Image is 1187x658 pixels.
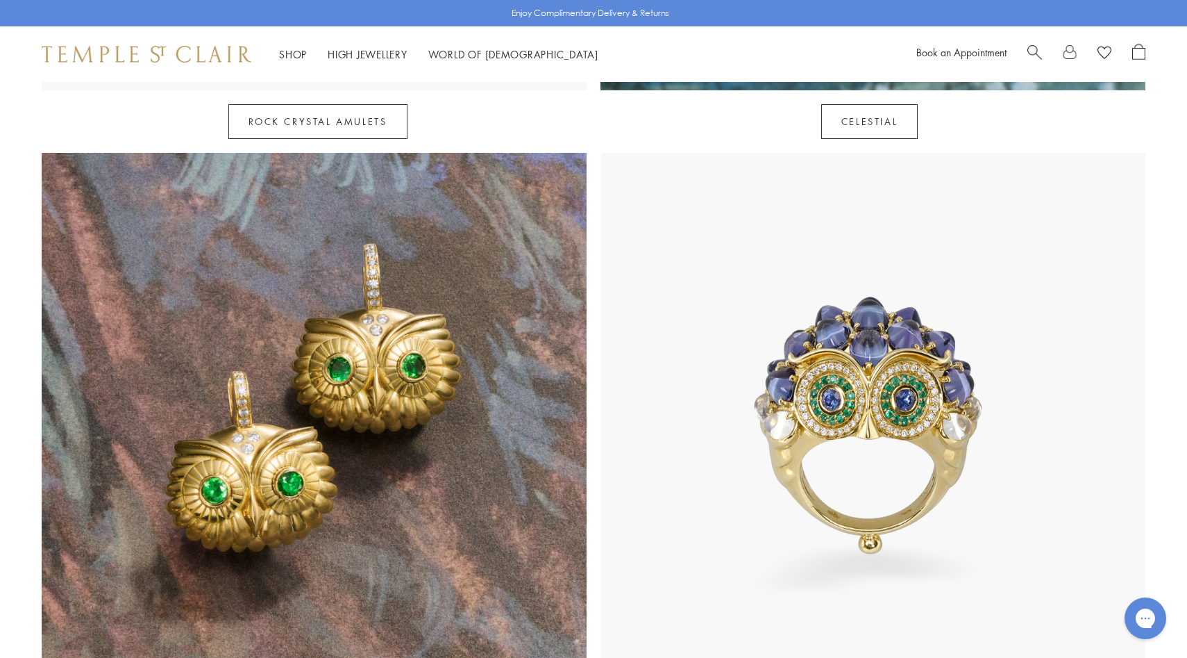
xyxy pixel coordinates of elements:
nav: Main navigation [279,46,598,63]
a: High JewelleryHigh Jewellery [328,47,407,61]
a: ShopShop [279,47,307,61]
img: Temple St. Clair [42,46,251,63]
a: View Wishlist [1097,44,1111,65]
a: Book an Appointment [916,45,1007,59]
a: Open Shopping Bag [1132,44,1145,65]
a: Search [1027,44,1042,65]
a: World of [DEMOGRAPHIC_DATA]World of [DEMOGRAPHIC_DATA] [428,47,598,61]
p: Enjoy Complimentary Delivery & Returns [512,6,669,20]
a: Celestial [821,104,918,139]
iframe: Gorgias live chat messenger [1118,593,1173,644]
a: Rock Crystal Amulets [228,104,407,139]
